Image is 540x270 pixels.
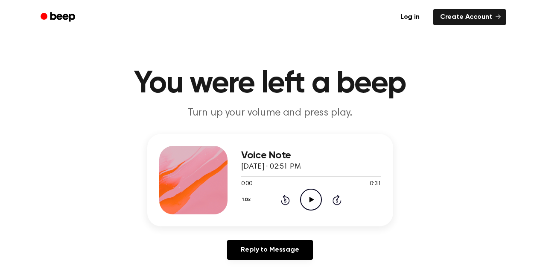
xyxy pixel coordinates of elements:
a: Log in [392,7,428,27]
a: Reply to Message [227,240,312,260]
a: Create Account [433,9,506,25]
h1: You were left a beep [52,68,489,99]
a: Beep [35,9,83,26]
h3: Voice Note [241,150,381,161]
p: Turn up your volume and press play. [106,106,434,120]
span: 0:00 [241,180,252,189]
span: 0:31 [370,180,381,189]
button: 1.0x [241,193,254,207]
span: [DATE] · 02:51 PM [241,163,301,171]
